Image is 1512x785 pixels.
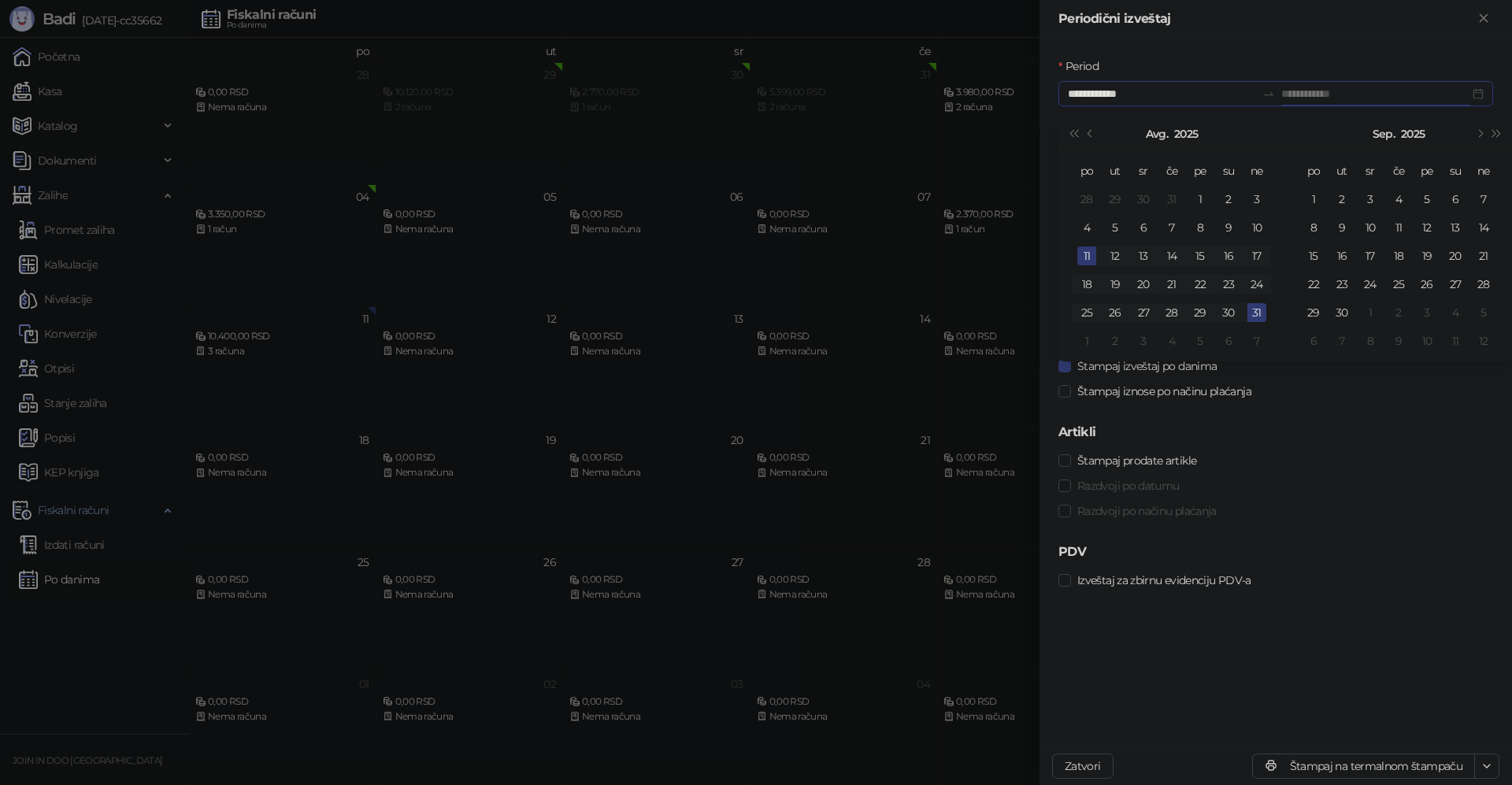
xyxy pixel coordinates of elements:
div: 12 [1474,331,1493,350]
div: 29 [1106,190,1125,209]
div: 2 [1106,331,1125,350]
td: 2025-09-21 [1469,242,1498,270]
div: 3 [1361,190,1380,209]
td: 2025-10-04 [1441,298,1469,327]
td: 2025-08-27 [1129,298,1158,327]
div: 16 [1219,246,1238,265]
div: 4 [1162,331,1181,350]
div: 11 [1389,218,1408,237]
td: 2025-08-07 [1158,213,1186,242]
div: 25 [1389,275,1408,294]
div: 20 [1134,275,1153,294]
td: 2025-08-13 [1129,242,1158,270]
td: 2025-08-24 [1243,270,1271,298]
td: 2025-08-12 [1101,242,1129,270]
div: 8 [1304,218,1323,237]
td: 2025-08-22 [1186,270,1214,298]
th: če [1384,157,1413,185]
td: 2025-08-30 [1214,298,1243,327]
div: 18 [1389,246,1408,265]
td: 2025-10-10 [1413,327,1441,355]
div: 10 [1417,331,1436,350]
td: 2025-09-23 [1328,270,1356,298]
td: 2025-08-10 [1243,213,1271,242]
td: 2025-08-25 [1073,298,1101,327]
td: 2025-09-02 [1328,185,1356,213]
td: 2025-07-28 [1073,185,1101,213]
th: ne [1243,157,1271,185]
div: 23 [1219,275,1238,294]
td: 2025-09-03 [1129,327,1158,355]
div: 30 [1332,303,1351,322]
div: 24 [1247,275,1266,294]
div: 6 [1304,331,1323,350]
td: 2025-09-01 [1299,185,1328,213]
div: 27 [1134,303,1153,322]
h5: PDV [1058,542,1493,561]
td: 2025-09-05 [1413,185,1441,213]
div: 7 [1162,218,1181,237]
div: 6 [1446,190,1465,209]
td: 2025-10-07 [1328,327,1356,355]
div: 5 [1106,218,1125,237]
td: 2025-09-10 [1356,213,1384,242]
div: 19 [1417,246,1436,265]
td: 2025-07-31 [1158,185,1186,213]
span: Štampaj iznose po načinu plaćanja [1071,383,1258,400]
td: 2025-09-09 [1328,213,1356,242]
td: 2025-08-08 [1186,213,1214,242]
th: su [1214,157,1243,185]
button: Izaberi mesec [1373,118,1395,150]
td: 2025-08-23 [1214,270,1243,298]
td: 2025-09-19 [1413,242,1441,270]
button: Zatvori [1474,9,1493,28]
div: 4 [1077,218,1096,237]
div: 8 [1191,218,1210,237]
div: 29 [1304,303,1323,322]
th: ut [1328,157,1356,185]
div: 19 [1106,275,1125,294]
td: 2025-10-05 [1469,298,1498,327]
div: Periodični izveštaj [1058,9,1474,28]
div: 7 [1332,331,1351,350]
td: 2025-08-28 [1158,298,1186,327]
div: 6 [1219,331,1238,350]
span: Razdvoji po datumu [1071,477,1185,494]
td: 2025-09-02 [1101,327,1129,355]
td: 2025-09-01 [1073,327,1101,355]
td: 2025-08-05 [1101,213,1129,242]
div: 13 [1446,218,1465,237]
div: 1 [1304,190,1323,209]
th: po [1073,157,1101,185]
div: 12 [1106,246,1125,265]
th: pe [1186,157,1214,185]
h5: Artikli [1058,423,1493,442]
div: 2 [1332,190,1351,209]
td: 2025-08-21 [1158,270,1186,298]
td: 2025-08-15 [1186,242,1214,270]
div: 14 [1162,246,1181,265]
div: 7 [1247,331,1266,350]
th: sr [1129,157,1158,185]
td: 2025-09-05 [1186,327,1214,355]
td: 2025-09-03 [1356,185,1384,213]
td: 2025-07-30 [1129,185,1158,213]
td: 2025-08-16 [1214,242,1243,270]
div: 23 [1332,275,1351,294]
th: sr [1356,157,1384,185]
button: Izaberi godinu [1401,118,1425,150]
div: 8 [1361,331,1380,350]
td: 2025-08-31 [1243,298,1271,327]
div: 2 [1389,303,1408,322]
span: close-circle [1473,88,1484,99]
span: Razdvoji po načinu plaćanja [1071,502,1223,520]
td: 2025-09-13 [1441,213,1469,242]
div: 3 [1134,331,1153,350]
label: Period [1058,57,1108,75]
div: 9 [1219,218,1238,237]
td: 2025-08-29 [1186,298,1214,327]
div: 31 [1162,190,1181,209]
th: ut [1101,157,1129,185]
span: Štampaj izveštaj po danima [1071,357,1223,375]
td: 2025-09-30 [1328,298,1356,327]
